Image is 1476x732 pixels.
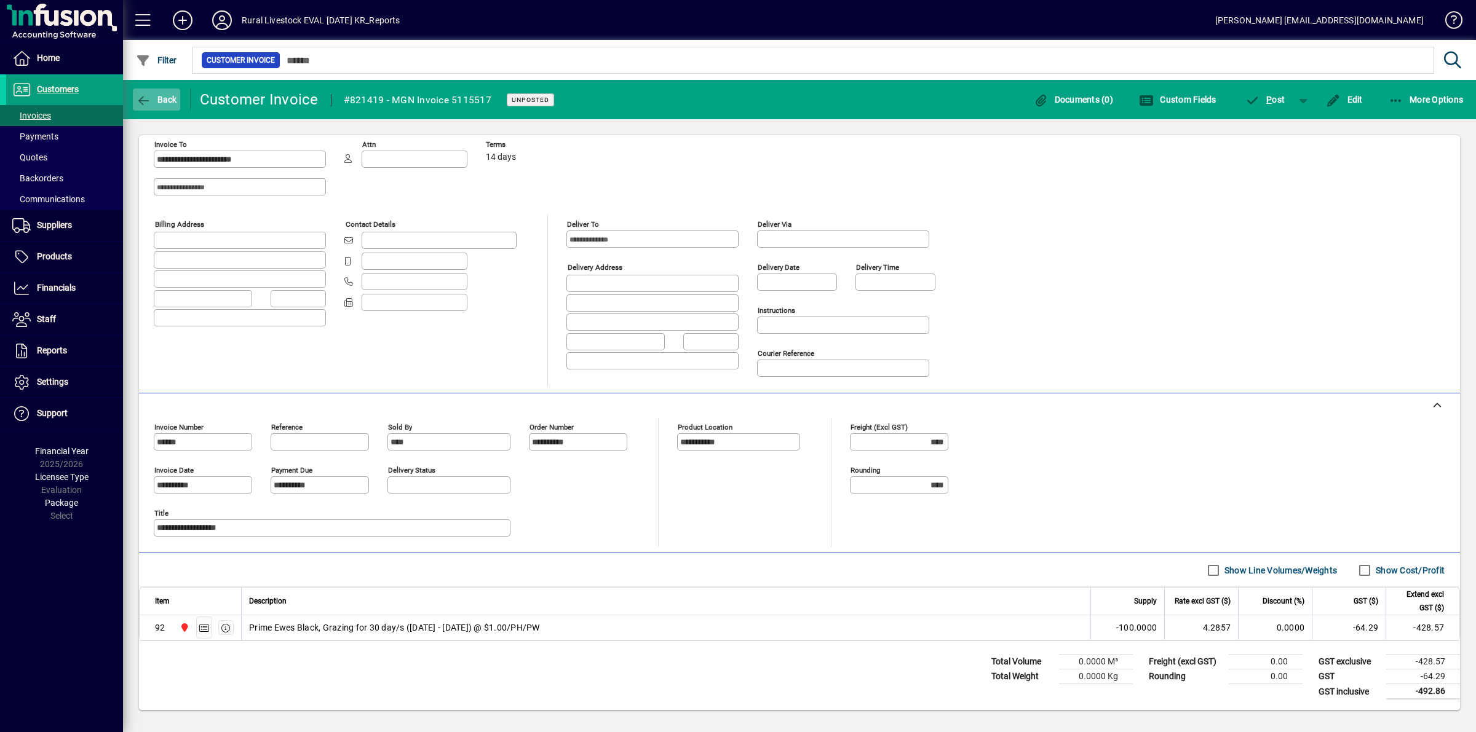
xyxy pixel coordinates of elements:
mat-label: Rounding [851,466,880,474]
a: Payments [6,126,123,147]
span: P [1266,95,1272,104]
span: Supply [1134,594,1157,608]
td: Total Volume [985,655,1059,669]
mat-label: Delivery time [856,263,899,272]
a: Invoices [6,105,123,126]
mat-label: Order number [530,423,574,431]
a: Quotes [6,147,123,168]
span: Unallocated [177,621,191,634]
app-page-header-button: Back [123,89,191,111]
span: ost [1245,95,1285,104]
div: 92 [155,621,165,634]
div: [PERSON_NAME] [EMAIL_ADDRESS][DOMAIN_NAME] [1215,10,1424,30]
button: Profile [202,9,242,31]
td: -492.86 [1386,684,1460,699]
a: Knowledge Base [1436,2,1461,42]
span: Rate excl GST ($) [1175,594,1231,608]
span: Licensee Type [35,472,89,482]
span: GST ($) [1354,594,1378,608]
button: More Options [1386,89,1467,111]
span: Edit [1326,95,1363,104]
mat-label: Instructions [758,306,795,315]
mat-label: Freight (excl GST) [851,423,908,431]
span: More Options [1389,95,1464,104]
span: Invoices [12,111,51,120]
span: Custom Fields [1139,95,1216,104]
mat-label: Sold by [388,423,412,431]
span: Extend excl GST ($) [1394,588,1444,615]
a: Settings [6,367,123,398]
td: -428.57 [1386,655,1460,669]
span: Home [37,53,60,63]
mat-label: Attn [362,140,376,149]
td: 0.0000 [1238,615,1312,640]
span: Products [37,251,72,261]
span: Backorders [12,173,63,183]
label: Show Cost/Profit [1373,564,1445,577]
span: Description [249,594,287,608]
a: Financials [6,273,123,304]
td: Total Weight [985,669,1059,684]
mat-label: Invoice number [154,423,204,431]
a: Products [6,242,123,272]
a: Backorders [6,168,123,189]
div: #821419 - MGN Invoice 5115517 [344,90,491,110]
mat-label: Reference [271,423,303,431]
td: -428.57 [1386,615,1459,640]
span: Discount (%) [1263,594,1304,608]
span: Financial Year [35,446,89,456]
mat-label: Invoice To [154,140,187,149]
mat-label: Delivery status [388,466,435,474]
mat-label: Deliver via [758,220,792,229]
div: 4.2857 [1172,621,1231,634]
span: 14 days [486,152,516,162]
mat-label: Deliver To [567,220,599,229]
span: Settings [37,377,68,387]
td: 0.00 [1229,655,1303,669]
mat-label: Title [154,509,169,518]
a: Suppliers [6,210,123,241]
a: Support [6,398,123,429]
td: GST inclusive [1312,684,1386,699]
span: Financials [37,283,76,293]
button: Edit [1323,89,1366,111]
td: 0.00 [1229,669,1303,684]
span: Support [37,408,68,418]
button: Back [133,89,180,111]
td: 0.0000 Kg [1059,669,1133,684]
span: Payments [12,132,58,141]
button: Filter [133,49,180,71]
mat-label: Payment due [271,466,312,474]
a: Home [6,43,123,74]
td: Freight (excl GST) [1143,655,1229,669]
span: Item [155,594,170,608]
span: Terms [486,141,560,149]
mat-label: Product location [678,423,732,431]
span: Package [45,498,78,508]
label: Show Line Volumes/Weights [1222,564,1337,577]
span: Customer Invoice [207,54,275,66]
span: Suppliers [37,220,72,230]
mat-label: Delivery date [758,263,799,272]
span: Unposted [512,96,549,104]
button: Add [163,9,202,31]
span: -100.0000 [1116,621,1157,634]
span: Filter [136,55,177,65]
span: Staff [37,314,56,324]
span: Communications [12,194,85,204]
div: Rural Livestock EVAL [DATE] KR_Reports [242,10,400,30]
td: 0.0000 M³ [1059,655,1133,669]
a: Staff [6,304,123,335]
a: Communications [6,189,123,210]
span: Customers [37,84,79,94]
span: Back [136,95,177,104]
a: Reports [6,336,123,366]
span: Reports [37,345,67,355]
td: -64.29 [1312,615,1386,640]
button: Documents (0) [1030,89,1116,111]
span: Prime Ewes Black, Grazing for 30 day/s ([DATE] - [DATE]) @ $1.00/PH/PW [249,621,540,634]
span: Documents (0) [1033,95,1113,104]
td: GST [1312,669,1386,684]
td: -64.29 [1386,669,1460,684]
td: GST exclusive [1312,655,1386,669]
